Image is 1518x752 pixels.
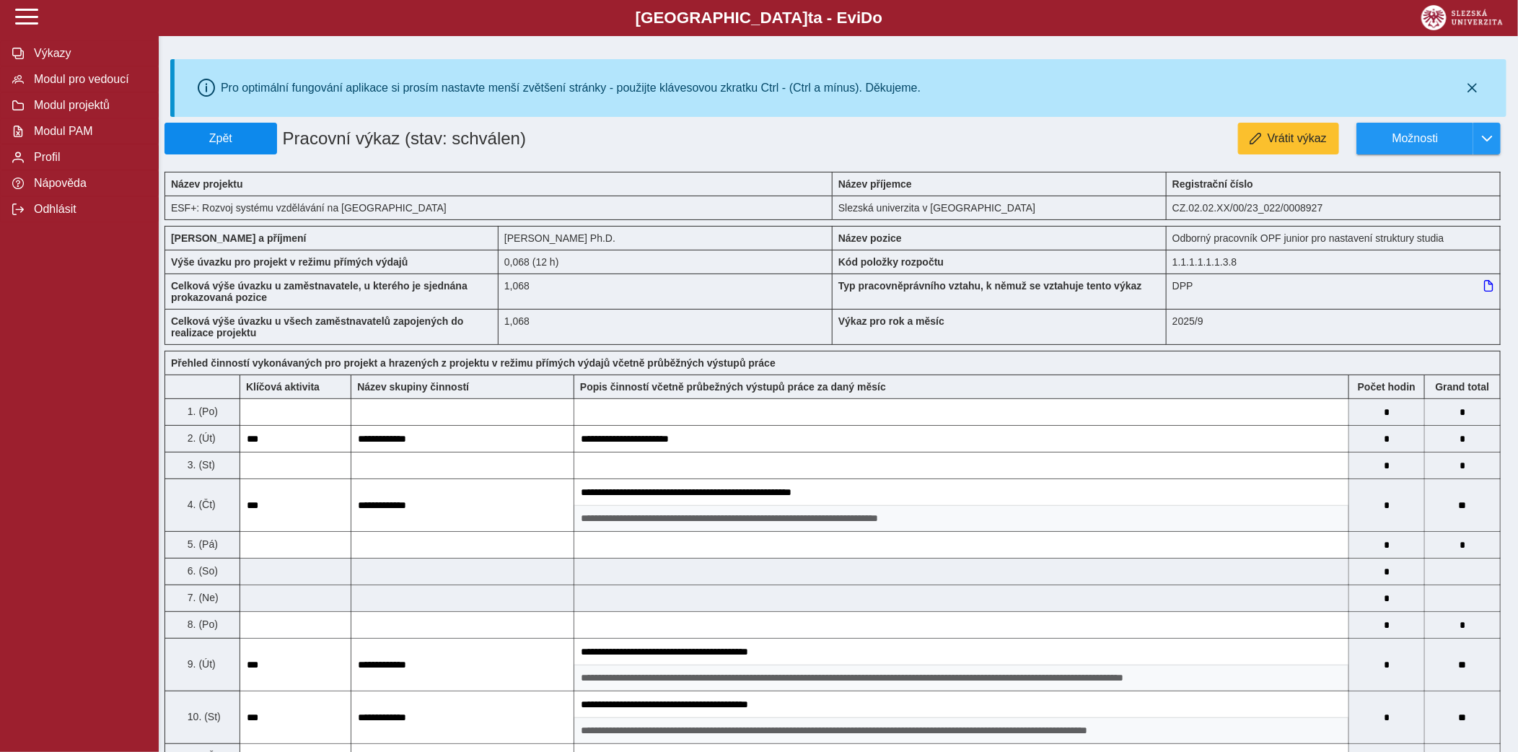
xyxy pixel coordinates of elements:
b: Popis činností včetně průbežných výstupů práce za daný měsíc [580,381,886,393]
div: 1,068 [499,309,833,345]
img: logo_web_su.png [1421,5,1503,30]
div: DPP [1167,274,1501,309]
span: Zpět [171,132,271,145]
b: Kód položky rozpočtu [838,256,944,268]
span: 3. (St) [185,459,215,471]
div: 1.1.1.1.1.1.3.8 [1167,250,1501,274]
button: Možnosti [1356,123,1473,154]
span: Nápověda [30,177,146,190]
button: Zpět [164,123,277,154]
span: Odhlásit [30,203,146,216]
span: 10. (St) [185,711,221,722]
span: 1. (Po) [185,406,218,417]
span: Vrátit výkaz [1268,132,1327,145]
b: Název pozice [838,232,902,244]
span: Modul PAM [30,125,146,138]
b: Registrační číslo [1172,178,1253,190]
span: Modul pro vedoucí [30,73,146,86]
b: Přehled činností vykonávaných pro projekt a hrazených z projektu v režimu přímých výdajů včetně p... [171,357,776,369]
span: 8. (Po) [185,618,218,630]
span: t [808,9,813,27]
div: 1,068 [499,274,833,309]
b: Počet hodin [1349,381,1424,393]
span: Modul projektů [30,99,146,112]
span: 5. (Pá) [185,538,218,550]
span: 7. (Ne) [185,592,219,603]
span: 9. (Út) [185,658,216,670]
div: 2025/9 [1167,309,1501,345]
span: o [873,9,883,27]
div: CZ.02.02.XX/00/23_022/0008927 [1167,196,1501,220]
span: D [861,9,872,27]
span: 6. (So) [185,565,218,577]
div: Odborný pracovník OPF junior pro nastavení struktury studia [1167,226,1501,250]
span: 4. (Čt) [185,499,216,510]
b: Název projektu [171,178,243,190]
button: Vrátit výkaz [1238,123,1339,154]
div: 0,544 h / den. 2,72 h / týden. [499,250,833,274]
b: Klíčová aktivita [246,381,320,393]
span: Možnosti [1369,132,1462,145]
div: [PERSON_NAME] Ph.D. [499,226,833,250]
div: Pro optimální fungování aplikace si prosím nastavte menší zvětšení stránky - použijte klávesovou ... [221,82,921,95]
b: [PERSON_NAME] a příjmení [171,232,306,244]
span: Výkazy [30,47,146,60]
span: 2. (Út) [185,432,216,444]
b: Výše úvazku pro projekt v režimu přímých výdajů [171,256,408,268]
b: [GEOGRAPHIC_DATA] a - Evi [43,9,1475,27]
b: Celková výše úvazku u zaměstnavatele, u kterého je sjednána prokazovaná pozice [171,280,468,303]
div: ESF+: Rozvoj systému vzdělávání na [GEOGRAPHIC_DATA] [164,196,833,220]
div: Slezská univerzita v [GEOGRAPHIC_DATA] [833,196,1167,220]
b: Typ pracovněprávního vztahu, k němuž se vztahuje tento výkaz [838,280,1142,292]
b: Název příjemce [838,178,912,190]
b: Celková výše úvazku u všech zaměstnavatelů zapojených do realizace projektu [171,315,463,338]
b: Název skupiny činností [357,381,469,393]
b: Suma za den přes všechny výkazy [1425,381,1500,393]
b: Výkaz pro rok a měsíc [838,315,944,327]
h1: Pracovní výkaz (stav: schválen) [277,123,727,154]
span: Profil [30,151,146,164]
